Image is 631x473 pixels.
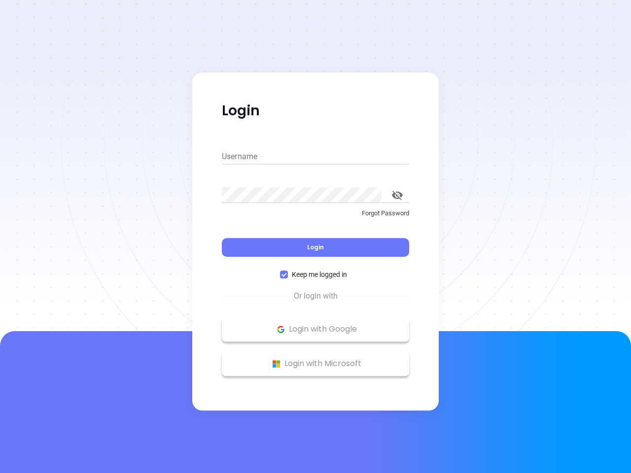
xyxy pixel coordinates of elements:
span: Keep me logged in [288,269,351,280]
button: toggle password visibility [386,183,409,207]
img: Google Logo [275,323,287,336]
p: Login [222,102,409,120]
button: Microsoft Logo Login with Microsoft [222,351,409,376]
span: Login [307,243,324,251]
button: Google Logo Login with Google [222,317,409,341]
span: Or login with [289,290,343,302]
img: Microsoft Logo [270,358,282,370]
p: Forgot Password [222,208,409,218]
p: Login with Microsoft [227,356,404,371]
button: Login [222,238,409,257]
a: Forgot Password [222,208,409,226]
p: Login with Google [227,322,404,337]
